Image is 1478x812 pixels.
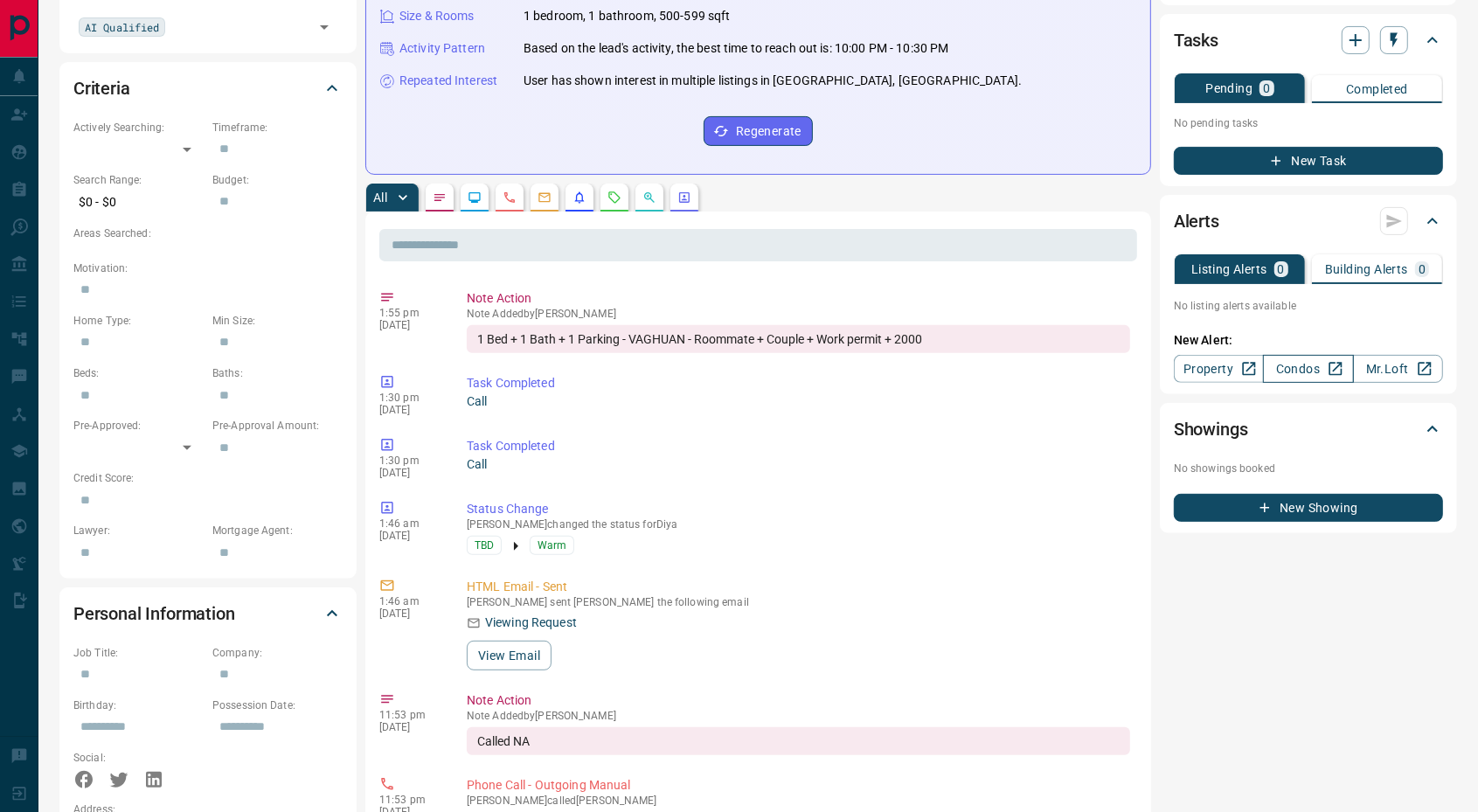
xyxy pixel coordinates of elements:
[212,418,343,434] p: Pre-Approval Amount:
[1174,298,1443,314] p: No listing alerts available
[73,188,204,217] p: $0 - $0
[467,518,1130,531] p: [PERSON_NAME] changed the status for Diya
[399,39,485,58] p: Activity Pattern
[704,116,813,146] button: Regenerate
[85,18,159,36] span: AI Qualified
[467,691,1130,710] p: Note Action
[379,517,441,530] p: 1:46 am
[73,470,343,486] p: Credit Score:
[73,120,204,135] p: Actively Searching:
[1174,207,1219,235] h2: Alerts
[467,308,1130,320] p: Note Added by [PERSON_NAME]
[1325,263,1408,275] p: Building Alerts
[467,325,1130,353] div: 1 Bed + 1 Bath + 1 Parking - VAGHUAN - Roommate + Couple + Work permit + 2000
[1278,263,1285,275] p: 0
[1174,19,1443,61] div: Tasks
[73,645,204,661] p: Job Title:
[467,374,1130,392] p: Task Completed
[212,172,343,188] p: Budget:
[379,392,441,404] p: 1:30 pm
[1174,415,1248,443] h2: Showings
[379,607,441,620] p: [DATE]
[379,404,441,416] p: [DATE]
[379,319,441,331] p: [DATE]
[212,697,343,713] p: Possession Date:
[379,595,441,607] p: 1:46 am
[538,191,552,205] svg: Emails
[1191,263,1267,275] p: Listing Alerts
[212,120,343,135] p: Timeframe:
[73,750,204,766] p: Social:
[1419,263,1426,275] p: 0
[212,313,343,329] p: Min Size:
[475,537,494,554] span: TBD
[467,776,1130,795] p: Phone Call - Outgoing Manual
[379,721,441,733] p: [DATE]
[677,191,691,205] svg: Agent Actions
[399,7,475,25] p: Size & Rooms
[73,74,130,102] h2: Criteria
[1263,355,1353,383] a: Condos
[1174,331,1443,350] p: New Alert:
[538,537,566,554] span: Warm
[524,39,949,58] p: Based on the lead's activity, the best time to reach out is: 10:00 PM - 10:30 PM
[433,191,447,205] svg: Notes
[1174,26,1218,54] h2: Tasks
[379,530,441,542] p: [DATE]
[73,418,204,434] p: Pre-Approved:
[468,191,482,205] svg: Lead Browsing Activity
[379,709,441,721] p: 11:53 pm
[1205,82,1252,94] p: Pending
[1174,355,1264,383] a: Property
[212,645,343,661] p: Company:
[373,191,387,204] p: All
[379,794,441,806] p: 11:53 pm
[73,226,343,241] p: Areas Searched:
[1353,355,1443,383] a: Mr.Loft
[399,72,497,90] p: Repeated Interest
[73,172,204,188] p: Search Range:
[467,596,1130,608] p: [PERSON_NAME] sent [PERSON_NAME] the following email
[524,72,1022,90] p: User has shown interest in multiple listings in [GEOGRAPHIC_DATA], [GEOGRAPHIC_DATA].
[73,523,204,538] p: Lawyer:
[467,727,1130,755] div: Called NA
[379,467,441,479] p: [DATE]
[212,365,343,381] p: Baths:
[1263,82,1270,94] p: 0
[467,437,1130,455] p: Task Completed
[467,710,1130,722] p: Note Added by [PERSON_NAME]
[607,191,621,205] svg: Requests
[467,289,1130,308] p: Note Action
[73,600,235,628] h2: Personal Information
[1346,83,1408,95] p: Completed
[1174,461,1443,476] p: No showings booked
[467,641,552,670] button: View Email
[1174,110,1443,136] p: No pending tasks
[73,593,343,635] div: Personal Information
[73,697,204,713] p: Birthday:
[503,191,517,205] svg: Calls
[73,313,204,329] p: Home Type:
[379,307,441,319] p: 1:55 pm
[312,15,337,39] button: Open
[572,191,586,205] svg: Listing Alerts
[379,455,441,467] p: 1:30 pm
[1174,494,1443,522] button: New Showing
[212,523,343,538] p: Mortgage Agent:
[1174,200,1443,242] div: Alerts
[467,578,1130,596] p: HTML Email - Sent
[524,7,731,25] p: 1 bedroom, 1 bathroom, 500-599 sqft
[467,795,1130,807] p: [PERSON_NAME] called [PERSON_NAME]
[1174,147,1443,175] button: New Task
[73,67,343,109] div: Criteria
[642,191,656,205] svg: Opportunities
[73,260,343,276] p: Motivation:
[1174,408,1443,450] div: Showings
[485,614,577,632] p: Viewing Request
[73,365,204,381] p: Beds:
[467,455,1130,474] p: Call
[467,392,1130,411] p: Call
[467,500,1130,518] p: Status Change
